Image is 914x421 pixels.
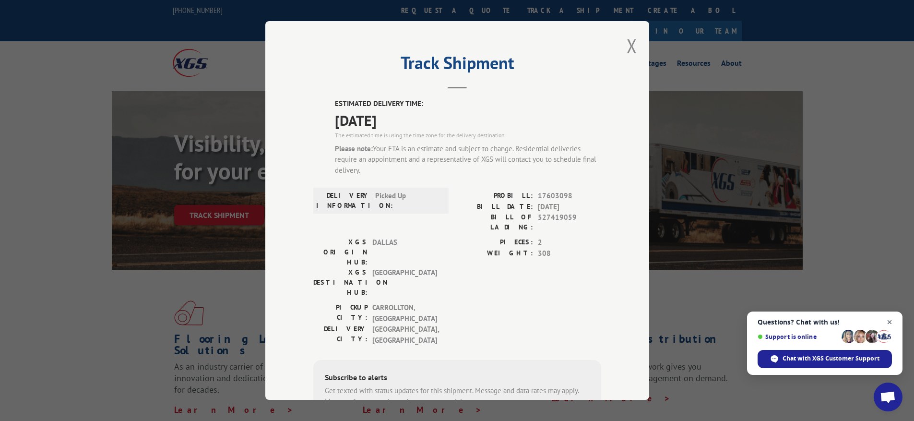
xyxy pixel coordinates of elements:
div: The estimated time is using the time zone for the delivery destination. [335,131,601,139]
label: BILL DATE: [457,201,533,212]
div: Your ETA is an estimate and subject to change. Residential deliveries require an appointment and ... [335,143,601,176]
div: Subscribe to alerts [325,372,590,385]
span: [GEOGRAPHIC_DATA] [372,267,437,298]
div: Get texted with status updates for this shipment. Message and data rates may apply. Message frequ... [325,385,590,407]
span: CARROLLTON , [GEOGRAPHIC_DATA] [372,302,437,324]
span: DALLAS [372,237,437,267]
label: PROBILL: [457,191,533,202]
label: XGS DESTINATION HUB: [313,267,368,298]
span: [DATE] [335,109,601,131]
label: PIECES: [457,237,533,248]
label: DELIVERY CITY: [313,324,368,346]
span: 308 [538,248,601,259]
label: PICKUP CITY: [313,302,368,324]
label: XGS ORIGIN HUB: [313,237,368,267]
span: Picked Up [375,191,440,211]
span: [DATE] [538,201,601,212]
span: 527419059 [538,212,601,232]
span: Chat with XGS Customer Support [783,354,879,363]
span: 2 [538,237,601,248]
span: 17603098 [538,191,601,202]
label: DELIVERY INFORMATION: [316,191,370,211]
span: Support is online [758,333,838,340]
span: Questions? Chat with us! [758,318,892,326]
h2: Track Shipment [313,56,601,74]
strong: Please note: [335,144,373,153]
div: Open chat [874,383,902,411]
label: BILL OF LADING: [457,212,533,232]
label: ESTIMATED DELIVERY TIME: [335,98,601,109]
span: Close chat [884,316,896,328]
span: [GEOGRAPHIC_DATA] , [GEOGRAPHIC_DATA] [372,324,437,346]
label: WEIGHT: [457,248,533,259]
button: Close modal [627,33,637,59]
div: Chat with XGS Customer Support [758,350,892,368]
